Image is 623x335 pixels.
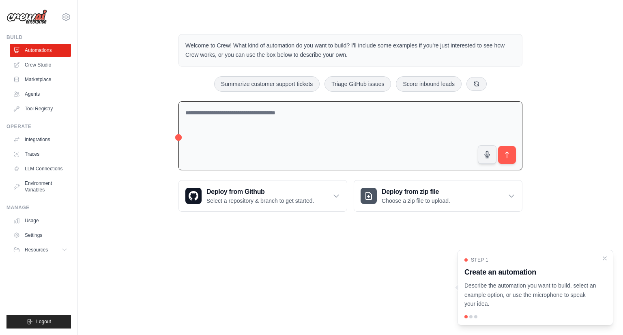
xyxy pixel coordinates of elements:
[10,58,71,71] a: Crew Studio
[6,34,71,41] div: Build
[602,255,608,262] button: Close walkthrough
[10,243,71,256] button: Resources
[464,266,597,278] h3: Create an automation
[25,247,48,253] span: Resources
[10,88,71,101] a: Agents
[382,187,450,197] h3: Deploy from zip file
[214,76,320,92] button: Summarize customer support tickets
[6,9,47,25] img: Logo
[10,177,71,196] a: Environment Variables
[10,73,71,86] a: Marketplace
[185,41,516,60] p: Welcome to Crew! What kind of automation do you want to build? I'll include some examples if you'...
[36,318,51,325] span: Logout
[206,187,314,197] h3: Deploy from Github
[10,229,71,242] a: Settings
[324,76,391,92] button: Triage GitHub issues
[206,197,314,205] p: Select a repository & branch to get started.
[6,123,71,130] div: Operate
[6,315,71,329] button: Logout
[10,148,71,161] a: Traces
[10,162,71,175] a: LLM Connections
[464,281,597,309] p: Describe the automation you want to build, select an example option, or use the microphone to spe...
[382,197,450,205] p: Choose a zip file to upload.
[396,76,462,92] button: Score inbound leads
[10,102,71,115] a: Tool Registry
[471,257,488,263] span: Step 1
[10,133,71,146] a: Integrations
[10,214,71,227] a: Usage
[6,204,71,211] div: Manage
[10,44,71,57] a: Automations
